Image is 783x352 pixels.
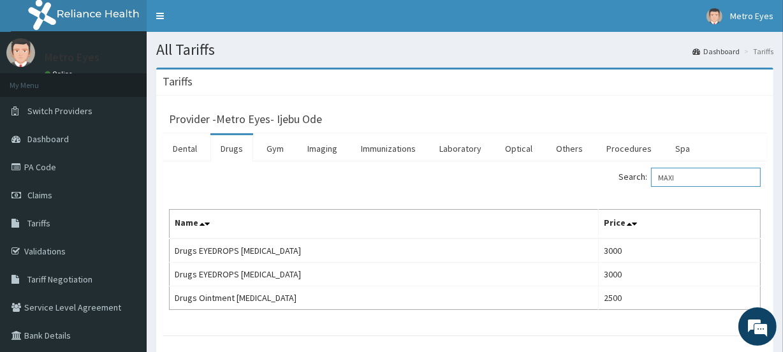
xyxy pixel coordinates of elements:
[27,217,50,229] span: Tariffs
[297,135,348,162] a: Imaging
[546,135,593,162] a: Others
[429,135,492,162] a: Laboratory
[495,135,543,162] a: Optical
[66,71,214,88] div: Chat with us now
[209,6,240,37] div: Minimize live chat window
[170,286,599,310] td: Drugs Ointment [MEDICAL_DATA]
[27,105,92,117] span: Switch Providers
[599,286,761,310] td: 2500
[163,135,207,162] a: Dental
[599,263,761,286] td: 3000
[730,10,773,22] span: Metro Eyes
[706,8,722,24] img: User Image
[741,46,773,57] li: Tariffs
[170,263,599,286] td: Drugs EYEDROPS [MEDICAL_DATA]
[170,238,599,263] td: Drugs EYEDROPS [MEDICAL_DATA]
[170,210,599,239] th: Name
[156,41,773,58] h1: All Tariffs
[27,189,52,201] span: Claims
[256,135,294,162] a: Gym
[692,46,740,57] a: Dashboard
[169,114,322,125] h3: Provider - Metro Eyes- Ijebu Ode
[163,76,193,87] h3: Tariffs
[6,224,243,269] textarea: Type your message and hit 'Enter'
[618,168,761,187] label: Search:
[24,64,52,96] img: d_794563401_company_1708531726252_794563401
[351,135,426,162] a: Immunizations
[74,99,176,228] span: We're online!
[27,133,69,145] span: Dashboard
[599,210,761,239] th: Price
[599,238,761,263] td: 3000
[210,135,253,162] a: Drugs
[27,274,92,285] span: Tariff Negotiation
[45,70,75,78] a: Online
[665,135,700,162] a: Spa
[45,52,99,63] p: Metro Eyes
[6,38,35,67] img: User Image
[596,135,662,162] a: Procedures
[651,168,761,187] input: Search:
